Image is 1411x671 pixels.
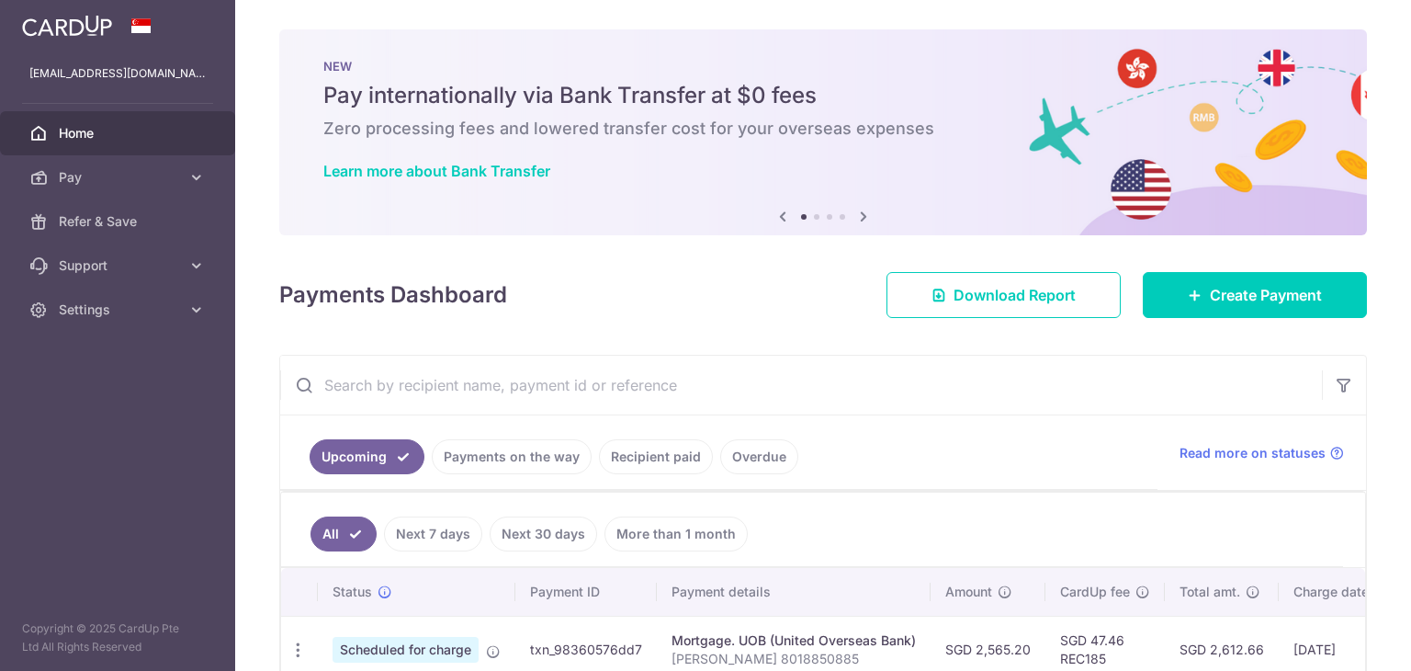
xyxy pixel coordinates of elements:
[59,212,180,231] span: Refer & Save
[59,124,180,142] span: Home
[1060,583,1130,601] span: CardUp fee
[1180,583,1240,601] span: Total amt.
[310,439,424,474] a: Upcoming
[432,439,592,474] a: Payments on the way
[279,279,507,312] h4: Payments Dashboard
[29,64,206,83] p: [EMAIL_ADDRESS][DOMAIN_NAME]
[490,517,597,552] a: Next 30 days
[604,517,748,552] a: More than 1 month
[22,15,112,37] img: CardUp
[1143,272,1367,318] a: Create Payment
[59,256,180,275] span: Support
[323,81,1323,110] h5: Pay internationally via Bank Transfer at $0 fees
[720,439,798,474] a: Overdue
[323,118,1323,140] h6: Zero processing fees and lowered transfer cost for your overseas expenses
[384,517,482,552] a: Next 7 days
[672,631,916,650] div: Mortgage. UOB (United Overseas Bank)
[657,568,931,616] th: Payment details
[323,162,550,180] a: Learn more about Bank Transfer
[1180,444,1344,462] a: Read more on statuses
[280,356,1322,415] input: Search by recipient name, payment id or reference
[333,637,479,663] span: Scheduled for charge
[1210,284,1322,306] span: Create Payment
[333,583,372,601] span: Status
[59,301,180,319] span: Settings
[323,59,1323,74] p: NEW
[945,583,992,601] span: Amount
[59,168,180,187] span: Pay
[672,650,916,668] p: [PERSON_NAME] 8018850885
[515,568,657,616] th: Payment ID
[1180,444,1326,462] span: Read more on statuses
[599,439,713,474] a: Recipient paid
[279,29,1367,235] img: Bank transfer banner
[1293,583,1369,601] span: Charge date
[954,284,1076,306] span: Download Report
[886,272,1121,318] a: Download Report
[310,517,377,552] a: All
